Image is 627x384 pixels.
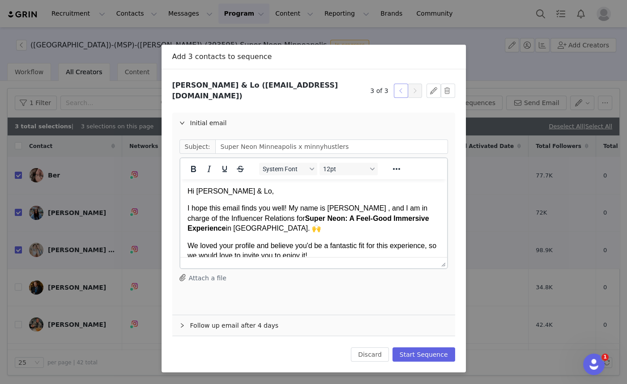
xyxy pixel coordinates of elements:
p: Hi [PERSON_NAME] & Lo, [7,7,260,17]
button: Start Sequence [392,347,455,362]
i: icon: right [179,120,185,126]
i: icon: right [179,323,185,328]
p: We loved your profile and believe you'd be a fantastic fit for this experience, so we would love ... [7,62,260,82]
button: Underline [217,163,232,175]
button: Fonts [259,163,317,175]
button: Bold [186,163,201,175]
h3: [PERSON_NAME] & Lo ([EMAIL_ADDRESS][DOMAIN_NAME]) [172,80,371,101]
button: Italic [201,163,216,175]
div: Press the Up and Down arrow keys to resize the editor. [438,257,447,268]
button: Attach a file [179,272,226,283]
span: 1 [601,354,609,361]
div: icon: rightFollow up email after 4 days [172,315,455,336]
iframe: Rich Text Area [180,179,447,257]
button: Strikethrough [232,163,247,175]
strong: Super Neon: A Feel-Good Immersive Experience [7,35,248,53]
div: 3 of 3 [370,84,422,98]
input: Add a subject line [215,139,448,154]
button: Discard [351,347,389,362]
span: System Font [262,165,306,173]
p: I hope this email finds you well! My name is [PERSON_NAME] , and I am in charge of the Influencer... [7,24,260,54]
button: Font sizes [319,163,377,175]
div: icon: rightInitial email [172,113,455,133]
span: 12pt [323,165,367,173]
div: Add 3 contacts to sequence [172,52,455,62]
iframe: Intercom live chat [583,354,605,375]
span: Subject: [179,139,215,154]
button: Reveal or hide additional toolbar items [388,163,404,175]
